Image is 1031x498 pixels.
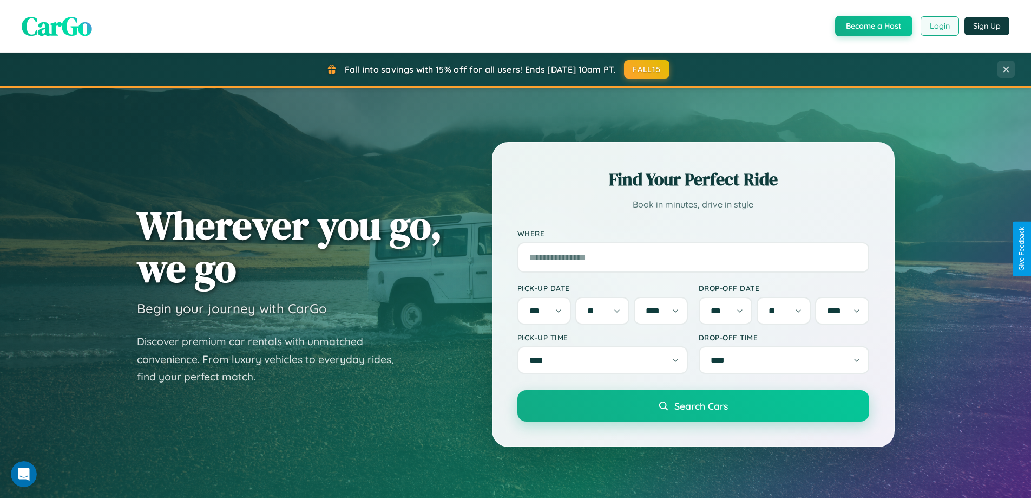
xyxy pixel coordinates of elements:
h1: Wherever you go, we go [137,204,442,289]
button: Search Cars [517,390,869,422]
span: Fall into savings with 15% off for all users! Ends [DATE] 10am PT. [345,64,616,75]
label: Where [517,229,869,238]
button: Become a Host [835,16,912,36]
iframe: Intercom live chat [11,461,37,487]
label: Pick-up Time [517,333,688,342]
label: Pick-up Date [517,283,688,293]
button: FALL15 [624,60,669,79]
span: Search Cars [674,400,728,412]
button: Login [921,16,959,36]
h3: Begin your journey with CarGo [137,300,327,316]
label: Drop-off Date [699,283,869,293]
p: Book in minutes, drive in style [517,197,869,212]
span: CarGo [22,8,92,44]
label: Drop-off Time [699,333,869,342]
button: Sign Up [964,17,1009,35]
h2: Find Your Perfect Ride [517,167,869,191]
div: Give Feedback [1018,227,1026,271]
p: Discover premium car rentals with unmatched convenience. From luxury vehicles to everyday rides, ... [137,333,408,386]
